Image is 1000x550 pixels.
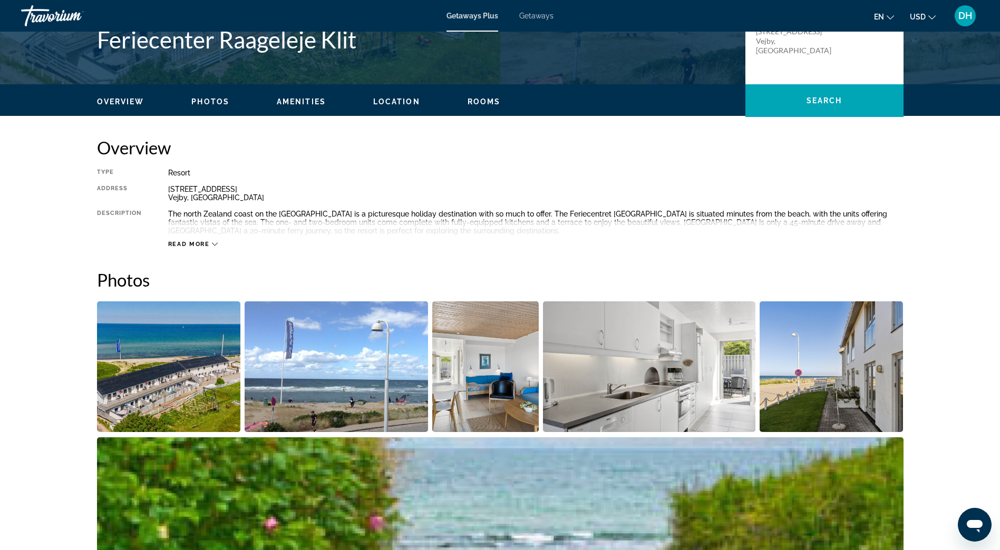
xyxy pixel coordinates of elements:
button: Open full-screen image slider [432,301,539,433]
h2: Overview [97,137,904,158]
button: Open full-screen image slider [97,301,241,433]
span: en [874,13,884,21]
iframe: Button to launch messaging window [958,508,992,542]
h2: Photos [97,269,904,290]
p: [STREET_ADDRESS] Vejby, [GEOGRAPHIC_DATA] [756,27,840,55]
button: Change currency [910,9,936,24]
div: Type [97,169,142,177]
button: Read more [168,240,218,248]
a: Travorium [21,2,127,30]
button: Amenities [277,97,326,106]
div: Resort [168,169,904,177]
span: USD [910,13,926,21]
a: Getaways Plus [446,12,498,20]
span: Location [373,97,420,106]
h1: Feriecenter Raageleje Klit [97,26,735,53]
div: Description [97,210,142,235]
span: Amenities [277,97,326,106]
button: User Menu [952,5,979,27]
div: The north Zealand coast on the [GEOGRAPHIC_DATA] is a picturesque holiday destination with so muc... [168,210,904,235]
button: Open full-screen image slider [760,301,904,433]
button: Location [373,97,420,106]
button: Overview [97,97,144,106]
div: Address [97,185,142,202]
button: Open full-screen image slider [543,301,755,433]
div: [STREET_ADDRESS] Vejby, [GEOGRAPHIC_DATA] [168,185,904,202]
span: Search [807,96,842,105]
button: Open full-screen image slider [245,301,428,433]
span: Photos [191,97,229,106]
button: Rooms [468,97,501,106]
span: Read more [168,241,210,248]
span: Rooms [468,97,501,106]
span: Overview [97,97,144,106]
button: Change language [874,9,894,24]
a: Getaways [519,12,554,20]
span: DH [958,11,972,21]
button: Search [745,84,904,117]
button: Photos [191,97,229,106]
